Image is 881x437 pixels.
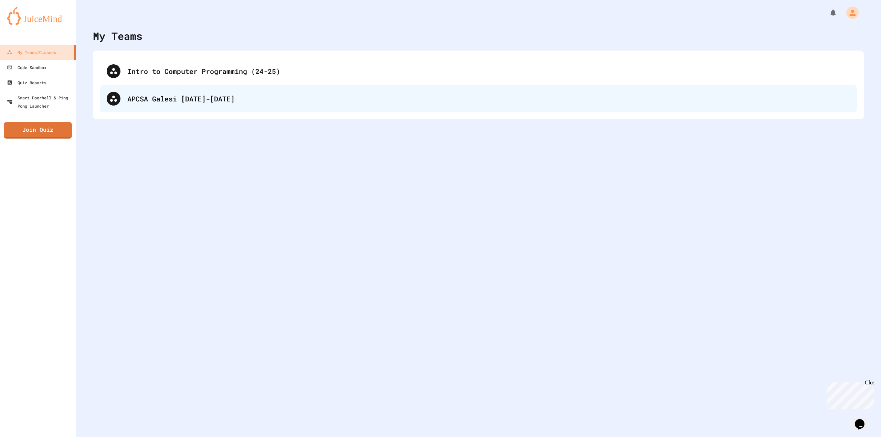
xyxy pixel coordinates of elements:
div: My Account [839,5,860,21]
a: Join Quiz [4,122,72,139]
iframe: chat widget [824,380,874,409]
div: My Teams [93,28,142,44]
div: Code Sandbox [7,63,46,72]
div: APCSA Galesi [DATE]-[DATE] [100,85,857,112]
div: My Teams/Classes [7,48,56,56]
iframe: chat widget [852,409,874,430]
div: My Notifications [816,7,839,19]
img: logo-orange.svg [7,7,69,25]
div: APCSA Galesi [DATE]-[DATE] [127,94,850,104]
div: Quiz Reports [7,78,46,87]
div: Intro to Computer Programming (24-25) [100,57,857,85]
div: Intro to Computer Programming (24-25) [127,66,850,76]
div: Smart Doorbell & Ping Pong Launcher [7,94,73,110]
div: Chat with us now!Close [3,3,47,44]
